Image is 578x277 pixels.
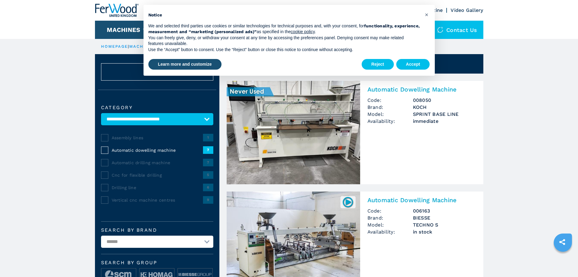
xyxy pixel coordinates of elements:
button: ResetCancel [101,63,213,81]
button: Learn more and customize [148,59,221,70]
span: 6 [203,184,213,191]
a: cookie policy [291,29,315,34]
a: machines [129,44,155,49]
h3: TECHNO S [413,221,476,228]
span: 7 [203,146,213,154]
img: Contact us [437,27,443,33]
span: Search by group [101,260,213,265]
span: Model: [367,111,413,118]
span: Vertical cnc machine centres [112,197,203,203]
div: Contact us [431,21,483,39]
button: Close this notice [422,10,432,19]
label: Search by brand [101,228,213,233]
span: Automatic dowelling machine [112,147,203,153]
strong: functionality, experience, measurement and “marketing (personalized ads)” [148,23,420,34]
h2: Automatic Dowelling Machine [367,86,476,93]
span: 7 [203,159,213,166]
span: Assembly lines [112,135,203,141]
h2: Notice [148,12,420,18]
span: | [128,44,129,49]
h2: Automatic Dowelling Machine [367,196,476,204]
span: Automatic drilling machine [112,160,203,166]
span: Drilling line [112,185,203,191]
span: Code: [367,207,413,214]
span: in stock [413,228,476,235]
span: Availability: [367,228,413,235]
span: Availability: [367,118,413,125]
span: 9 [203,196,213,203]
span: Brand: [367,104,413,111]
button: Machines [107,26,140,33]
span: Code: [367,97,413,104]
button: Reject [362,59,394,70]
p: We and selected third parties use cookies or similar technologies for technical purposes and, wit... [148,23,420,35]
h3: BIESSE [413,214,476,221]
span: Brand: [367,214,413,221]
button: Accept [396,59,430,70]
a: Automatic Dowelling Machine KOCH SPRINT BASE LINEAutomatic Dowelling MachineCode:008050Brand:KOCH... [227,81,483,184]
a: Video Gallery [451,7,483,13]
span: Cnc for flexible drilling [112,172,203,178]
iframe: Chat [552,250,573,272]
h3: KOCH [413,104,476,111]
img: 006163 [342,196,354,208]
span: Model: [367,221,413,228]
h3: 006163 [413,207,476,214]
p: You can freely give, deny, or withdraw your consent at any time by accessing the preferences pane... [148,35,420,47]
h3: 008050 [413,97,476,104]
span: 5 [203,171,213,178]
a: sharethis [555,234,570,250]
span: × [425,11,428,18]
p: Use the “Accept” button to consent. Use the “Reject” button or close this notice to continue with... [148,47,420,53]
label: Category [101,105,213,110]
img: Ferwood [95,4,139,17]
a: HOMEPAGE [101,44,128,49]
h3: SPRINT BASE LINE [413,111,476,118]
span: 1 [203,134,213,141]
span: immediate [413,118,476,125]
img: Automatic Dowelling Machine KOCH SPRINT BASE LINE [227,81,360,184]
